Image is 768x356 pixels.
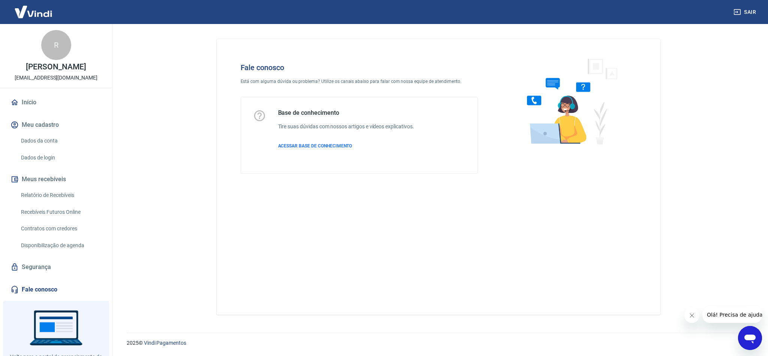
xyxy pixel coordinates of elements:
a: Vindi Pagamentos [144,340,186,346]
a: Dados de login [18,150,103,165]
a: Dados da conta [18,133,103,149]
span: ACESSAR BASE DE CONHECIMENTO [278,143,352,149]
h6: Tire suas dúvidas com nossos artigos e vídeos explicativos. [278,123,414,131]
a: ACESSAR BASE DE CONHECIMENTO [278,143,414,149]
a: Disponibilização de agenda [18,238,103,253]
span: Olá! Precisa de ajuda? [4,5,63,11]
a: Relatório de Recebíveis [18,188,103,203]
a: Segurança [9,259,103,275]
a: Contratos com credores [18,221,103,236]
p: 2025 © [127,339,750,347]
h4: Fale conosco [241,63,478,72]
a: Recebíveis Futuros Online [18,204,103,220]
img: Fale conosco [512,51,626,151]
p: Está com alguma dúvida ou problema? Utilize os canais abaixo para falar com nossa equipe de atend... [241,78,478,85]
a: Fale conosco [9,281,103,298]
iframe: Fechar mensagem [684,308,699,323]
button: Sair [732,5,759,19]
h5: Base de conhecimento [278,109,414,117]
img: Vindi [9,0,58,23]
button: Meus recebíveis [9,171,103,188]
a: Início [9,94,103,111]
p: [EMAIL_ADDRESS][DOMAIN_NAME] [15,74,97,82]
div: R [41,30,71,60]
p: [PERSON_NAME] [26,63,86,71]
button: Meu cadastro [9,117,103,133]
iframe: Botão para abrir a janela de mensagens [738,326,762,350]
iframe: Mensagem da empresa [702,306,762,323]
